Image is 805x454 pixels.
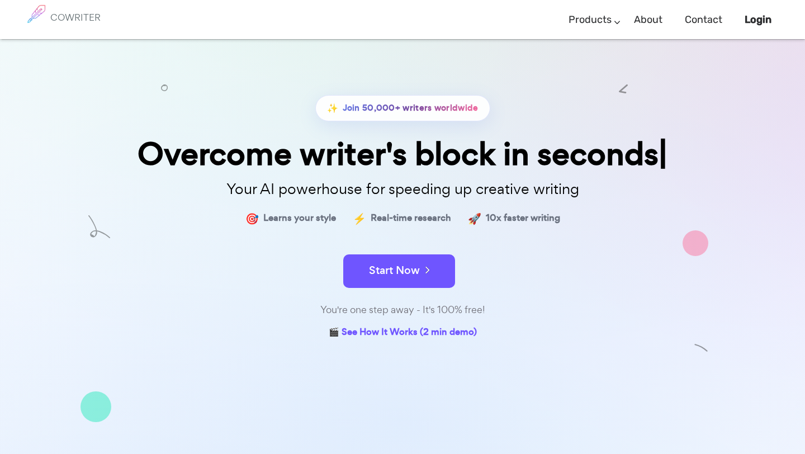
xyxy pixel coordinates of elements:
img: shape [694,341,708,355]
span: Join 50,000+ writers worldwide [343,100,479,116]
b: Login [745,13,771,26]
button: Start Now [343,254,455,288]
p: Your AI powerhouse for speeding up creative writing [123,177,682,201]
div: You're one step away - It's 100% free! [123,302,682,318]
span: 🎯 [245,210,259,226]
img: shape [683,230,708,256]
img: shape [80,391,111,422]
div: Overcome writer's block in seconds [123,138,682,170]
a: Contact [685,3,722,36]
a: About [634,3,662,36]
span: ✨ [327,100,338,116]
span: Learns your style [263,210,336,226]
span: 10x faster writing [486,210,560,226]
h6: COWRITER [50,12,101,22]
span: Real-time research [371,210,451,226]
span: ⚡ [353,210,366,226]
a: Products [569,3,612,36]
span: 🚀 [468,210,481,226]
a: Login [745,3,771,36]
img: shape [88,215,110,238]
a: 🎬 See How It Works (2 min demo) [329,324,477,342]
